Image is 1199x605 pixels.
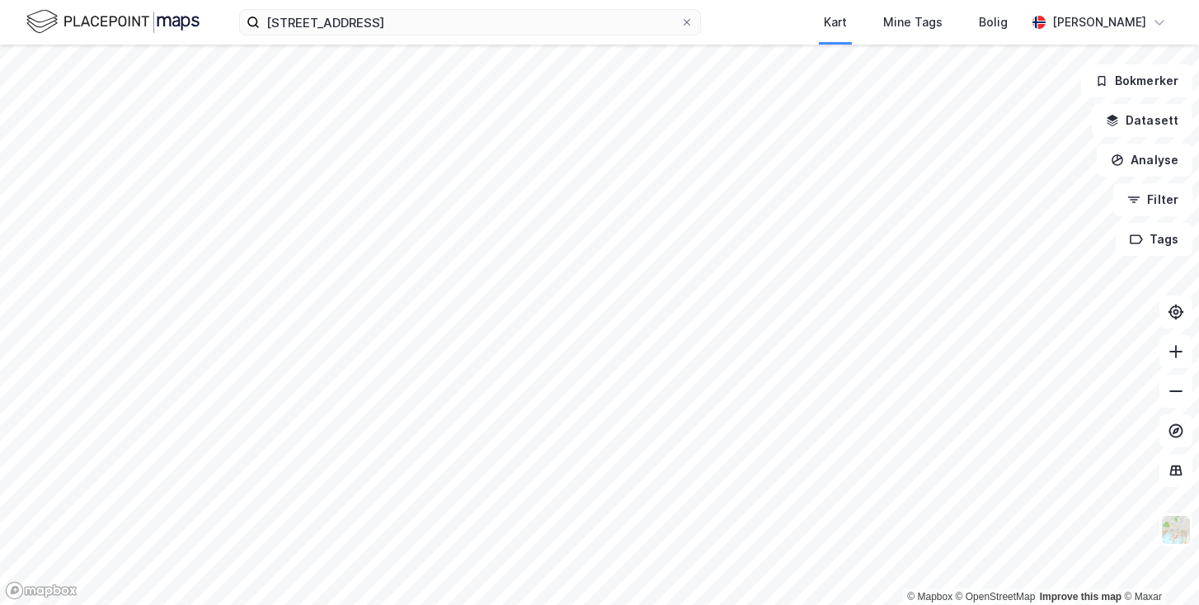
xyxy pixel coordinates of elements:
a: Mapbox [907,591,952,603]
button: Datasett [1092,104,1192,137]
img: Z [1160,514,1192,546]
button: Filter [1113,183,1192,216]
div: Kart [824,12,847,32]
button: Tags [1116,223,1192,256]
button: Analyse [1097,144,1192,177]
iframe: Chat Widget [1117,526,1199,605]
a: Improve this map [1040,591,1121,603]
img: logo.f888ab2527a4732fd821a326f86c7f29.svg [26,7,200,36]
button: Bokmerker [1081,64,1192,97]
div: Bolig [979,12,1008,32]
input: Søk på adresse, matrikkel, gårdeiere, leietakere eller personer [260,10,680,35]
div: Mine Tags [883,12,943,32]
a: Mapbox homepage [5,581,78,600]
div: [PERSON_NAME] [1052,12,1146,32]
a: OpenStreetMap [956,591,1036,603]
